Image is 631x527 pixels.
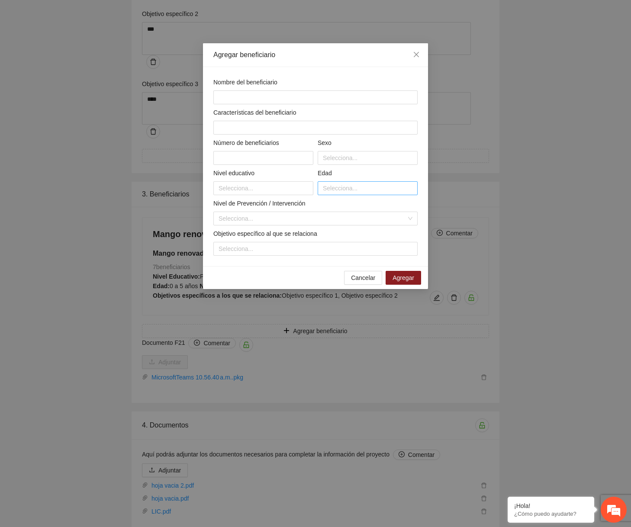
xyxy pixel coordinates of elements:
label: Nombre del beneficiario [213,77,277,87]
div: Chatee con nosotros ahora [45,44,145,55]
label: Objetivo específico al que se relaciona [213,229,317,238]
label: Nivel de Prevención / Intervención [213,199,305,208]
p: ¿Cómo puedo ayudarte? [514,511,588,517]
label: Nivel educativo [213,168,254,178]
label: Edad [318,168,332,178]
label: Sexo [318,138,332,148]
button: Agregar [386,271,421,285]
label: Número de beneficiarios [213,138,279,148]
label: Características del beneficiario [213,108,296,117]
span: Agregar [393,273,414,283]
textarea: Escriba su mensaje y pulse “Intro” [4,236,165,267]
div: Agregar beneficiario [213,50,418,60]
span: Estamos en línea. [50,116,119,203]
div: Minimizar ventana de chat en vivo [142,4,163,25]
button: Cancelar [344,271,382,285]
span: Cancelar [351,273,375,283]
span: close [413,51,420,58]
button: Close [405,43,428,67]
div: ¡Hola! [514,502,588,509]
